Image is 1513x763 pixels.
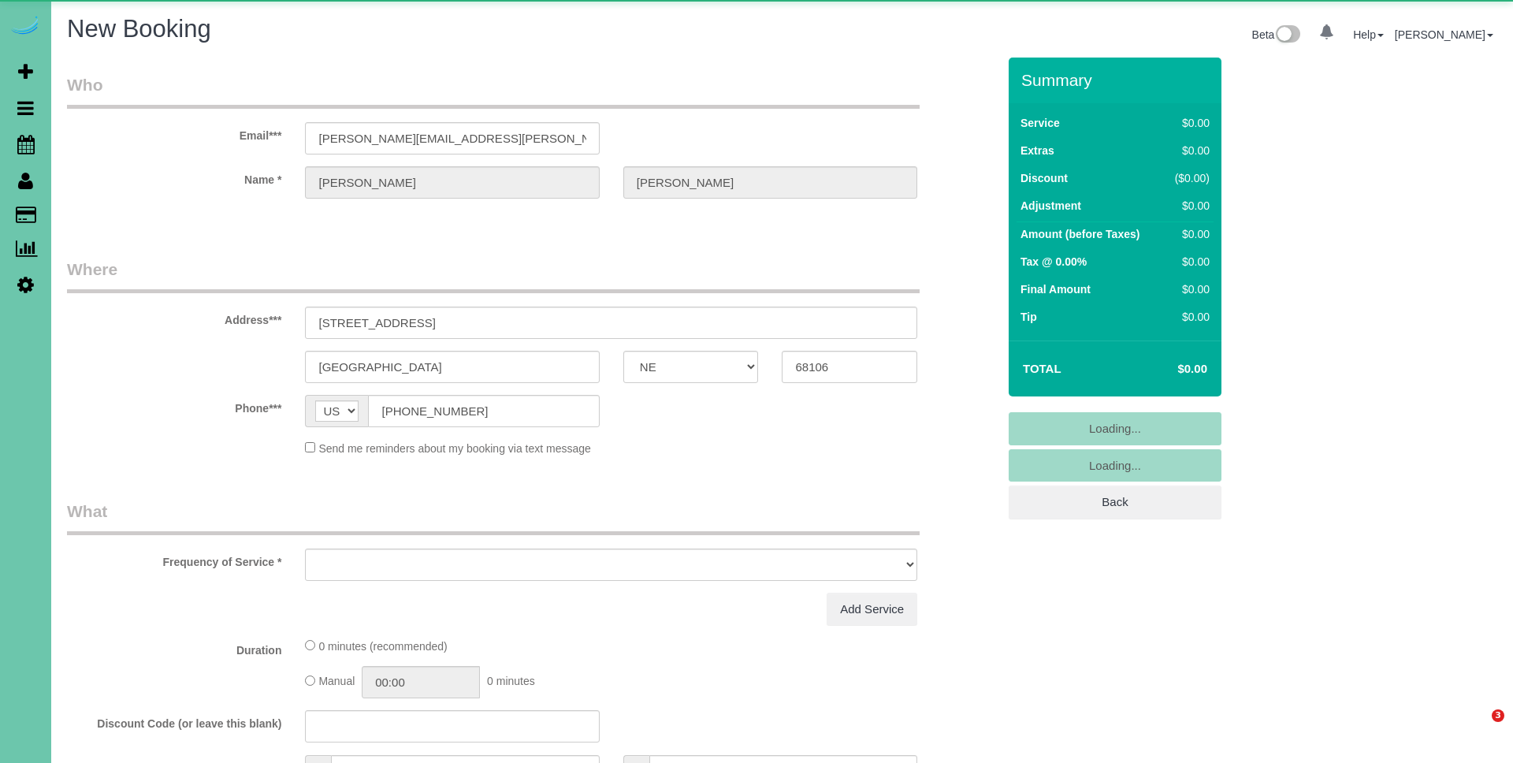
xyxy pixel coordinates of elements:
div: $0.00 [1168,226,1210,242]
span: New Booking [67,15,211,43]
img: Automaid Logo [9,16,41,38]
div: $0.00 [1168,254,1210,270]
label: Adjustment [1020,198,1081,214]
label: Amount (before Taxes) [1020,226,1139,242]
span: 0 minutes [487,676,535,688]
label: Discount [1020,170,1068,186]
a: Back [1009,486,1221,519]
div: $0.00 [1168,281,1210,297]
iframe: Intercom live chat [1459,709,1497,747]
h3: Summary [1021,71,1214,89]
div: $0.00 [1168,309,1210,325]
div: $0.00 [1168,115,1210,131]
h4: $0.00 [1131,363,1207,376]
legend: What [67,500,920,535]
label: Name * [55,166,293,188]
span: 0 minutes (recommended) [318,640,447,653]
span: 3 [1492,709,1504,722]
a: Beta [1252,28,1301,41]
label: Tax @ 0.00% [1020,254,1087,270]
div: $0.00 [1168,198,1210,214]
label: Duration [55,637,293,658]
strong: Total [1023,362,1061,375]
a: Help [1353,28,1384,41]
span: Manual [318,676,355,688]
span: Send me reminders about my booking via text message [318,442,591,455]
label: Discount Code (or leave this blank) [55,710,293,731]
a: [PERSON_NAME] [1395,28,1493,41]
label: Service [1020,115,1060,131]
div: ($0.00) [1168,170,1210,186]
label: Tip [1020,309,1037,325]
legend: Where [67,258,920,293]
legend: Who [67,73,920,109]
img: New interface [1274,25,1300,46]
label: Final Amount [1020,281,1091,297]
label: Frequency of Service * [55,549,293,570]
a: Add Service [827,593,917,626]
label: Extras [1020,143,1054,158]
div: $0.00 [1168,143,1210,158]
